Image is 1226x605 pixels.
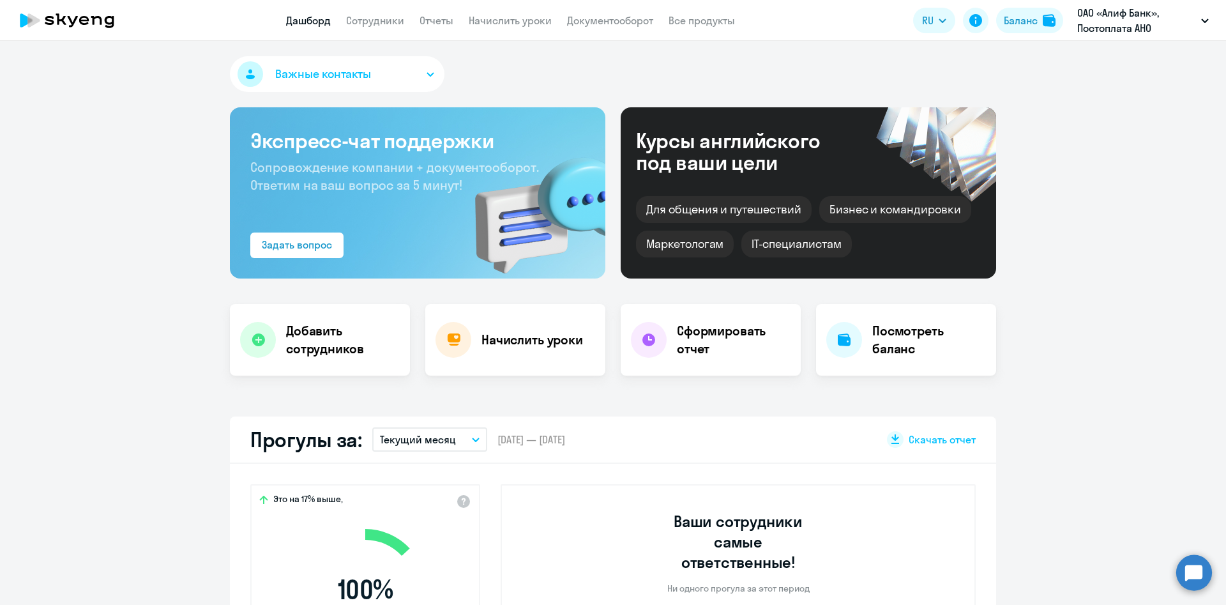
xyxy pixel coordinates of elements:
button: Важные контакты [230,56,444,92]
a: Документооборот [567,14,653,27]
h4: Начислить уроки [481,331,583,349]
h4: Посмотреть баланс [872,322,986,358]
a: Отчеты [420,14,453,27]
a: Все продукты [669,14,735,27]
span: 100 % [292,574,439,605]
span: [DATE] — [DATE] [497,433,565,447]
button: ОАО «Алиф Банк», Постоплата АНО [1071,5,1215,36]
a: Сотрудники [346,14,404,27]
p: Текущий месяц [380,432,456,447]
div: Задать вопрос [262,237,332,252]
span: Это на 17% выше, [273,493,343,509]
img: balance [1043,14,1056,27]
button: RU [913,8,955,33]
div: Бизнес и командировки [819,196,971,223]
div: Маркетологам [636,231,734,257]
div: Баланс [1004,13,1038,28]
button: Балансbalance [996,8,1063,33]
h2: Прогулы за: [250,427,362,452]
button: Текущий месяц [372,427,487,452]
div: Курсы английского под ваши цели [636,130,854,173]
img: bg-img [457,135,605,279]
p: Ни одного прогула за этот период [667,583,810,594]
a: Начислить уроки [469,14,552,27]
p: ОАО «Алиф Банк», Постоплата АНО [1077,5,1196,36]
h3: Экспресс-чат поддержки [250,128,585,153]
h4: Сформировать отчет [677,322,791,358]
div: IT-специалистам [741,231,851,257]
span: Важные контакты [275,66,371,82]
span: Сопровождение компании + документооборот. Ответим на ваш вопрос за 5 минут! [250,159,539,193]
span: RU [922,13,934,28]
h4: Добавить сотрудников [286,322,400,358]
button: Задать вопрос [250,233,344,258]
h3: Ваши сотрудники самые ответственные! [656,511,821,572]
a: Дашборд [286,14,331,27]
div: Для общения и путешествий [636,196,812,223]
span: Скачать отчет [909,433,976,447]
